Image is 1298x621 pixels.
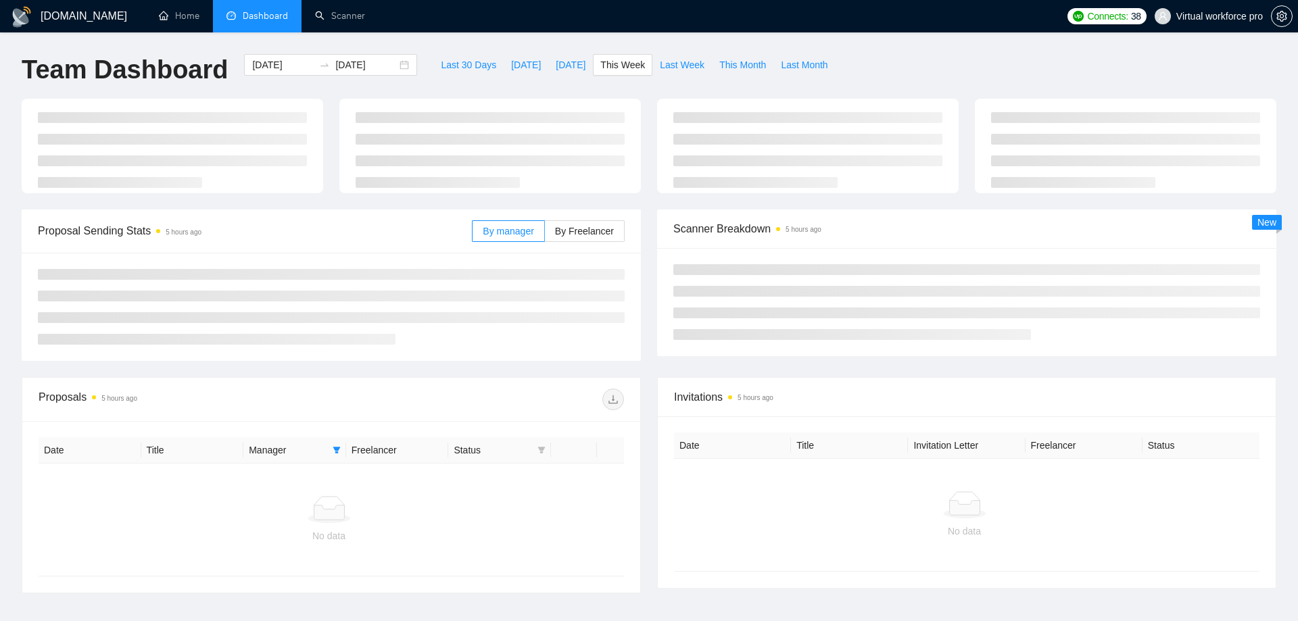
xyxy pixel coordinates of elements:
a: homeHome [159,10,199,22]
span: Manager [249,443,327,457]
span: [DATE] [556,57,585,72]
div: No data [685,524,1244,539]
th: Title [791,432,908,459]
a: searchScanner [315,10,365,22]
span: This Month [719,57,766,72]
span: filter [330,440,343,460]
span: Invitations [674,389,1259,405]
th: Title [141,437,244,464]
span: This Week [600,57,645,72]
button: Last Week [652,54,712,76]
span: Connects: [1088,9,1128,24]
span: [DATE] [511,57,541,72]
th: Date [674,432,791,459]
button: [DATE] [504,54,548,76]
time: 5 hours ago [166,228,201,236]
span: Scanner Breakdown [673,220,1260,237]
th: Freelancer [346,437,449,464]
th: Freelancer [1026,432,1143,459]
time: 5 hours ago [738,394,773,401]
button: [DATE] [548,54,593,76]
input: Start date [252,57,314,72]
span: setting [1272,11,1292,22]
span: Last Month [781,57,827,72]
time: 5 hours ago [786,226,821,233]
th: Status [1143,432,1259,459]
span: Dashboard [243,10,288,22]
div: Proposals [39,389,331,410]
span: filter [333,446,341,454]
span: to [319,59,330,70]
th: Invitation Letter [908,432,1025,459]
span: By Freelancer [555,226,614,237]
button: Last Month [773,54,835,76]
span: user [1158,11,1168,21]
button: setting [1271,5,1293,27]
button: This Week [593,54,652,76]
a: setting [1271,11,1293,22]
button: This Month [712,54,773,76]
input: End date [335,57,397,72]
span: swap-right [319,59,330,70]
span: Status [454,443,532,457]
span: filter [535,440,548,460]
img: logo [11,6,32,28]
span: dashboard [226,11,236,20]
img: upwork-logo.png [1073,11,1084,22]
div: No data [49,528,608,543]
th: Date [39,437,141,464]
h1: Team Dashboard [22,54,228,86]
time: 5 hours ago [101,395,137,402]
span: New [1257,217,1276,228]
span: Last Week [660,57,704,72]
span: By manager [483,226,533,237]
span: Proposal Sending Stats [38,222,472,239]
span: filter [537,446,546,454]
th: Manager [243,437,346,464]
span: 38 [1131,9,1141,24]
button: Last 30 Days [433,54,504,76]
span: Last 30 Days [441,57,496,72]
